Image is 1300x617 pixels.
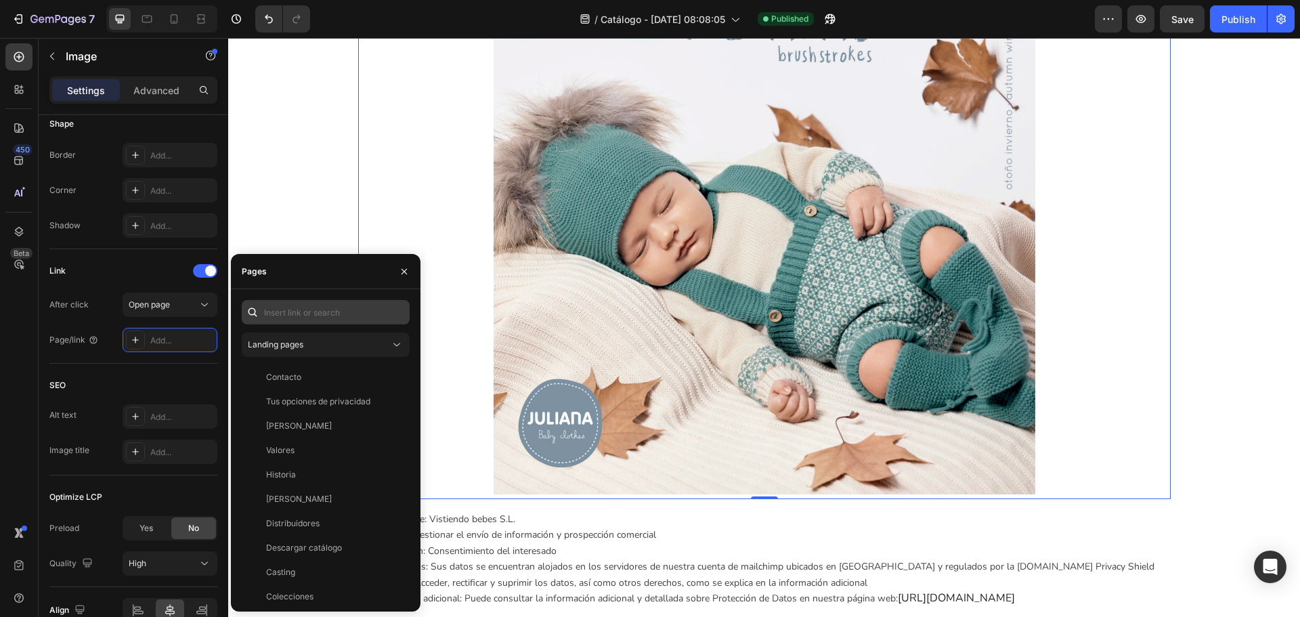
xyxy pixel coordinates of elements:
div: Shape [49,118,74,130]
span: Published [771,13,808,25]
button: 7 [5,5,101,33]
span: Landing pages [248,339,303,349]
span: Open page [129,299,170,310]
div: Page/link [49,334,99,346]
div: Quality [49,555,95,573]
div: Add... [150,411,214,423]
div: Casting [266,566,295,578]
span: Save [1171,14,1194,25]
div: Contacto [266,371,301,383]
div: Add... [150,220,214,232]
div: Preload [49,522,79,534]
div: Alt text [49,409,77,421]
div: Descargar catálogo [266,542,342,554]
div: Distribuidores [266,517,320,530]
div: Tus opciones de privacidad [266,396,370,408]
span: Legitimación: Consentimiento del interesado [142,507,328,519]
button: Landing pages [242,333,410,357]
div: [PERSON_NAME] [266,420,332,432]
div: Add... [150,150,214,162]
div: Colecciones [266,591,313,603]
button: Save [1160,5,1205,33]
div: Add... [150,185,214,197]
button: Publish [1210,5,1267,33]
span: High [129,558,146,568]
a: [URL][DOMAIN_NAME] [670,553,787,568]
div: Add... [150,446,214,459]
iframe: Design area [228,38,1300,617]
p: Image [66,48,181,64]
div: Add... [150,335,214,347]
span: Derechos: Acceder, rectificar y suprimir los datos, así como otros derechos, como se explica en l... [142,538,639,551]
div: Valores [266,444,295,456]
div: Image title [49,444,89,456]
div: Publish [1221,12,1255,26]
div: Link [49,265,66,277]
span: Información adicional: Puede consultar la información adicional y detallada sobre Protección de D... [142,554,670,567]
div: SEO [49,379,66,391]
div: Optimize LCP [49,491,102,503]
p: Advanced [133,83,179,98]
div: After click [49,299,89,311]
button: Open page [123,293,217,317]
div: Open Intercom Messenger [1254,551,1286,583]
div: Border [49,149,76,161]
div: Historia [266,469,296,481]
div: [PERSON_NAME] [266,493,332,505]
span: Destinatarios: Sus datos se encuentran alojados en los servidores de nuestra cuenta de mailchimp ... [142,522,926,535]
span: Yes [139,522,153,534]
div: Undo/Redo [255,5,310,33]
button: High [123,551,217,576]
p: 7 [89,11,95,27]
span: Catálogo - [DATE] 08:08:05 [601,12,725,26]
div: Shadow [49,219,81,232]
div: 450 [13,144,32,155]
div: Corner [49,184,77,196]
span: / [594,12,598,26]
span: Responsable: Vistiendo bebes S.L. [142,475,287,488]
div: Pages [242,265,267,278]
input: Insert link or search [242,300,410,324]
span: No [188,522,199,534]
p: Settings [67,83,105,98]
span: Finalidad: Gestionar el envío de información y prospección comercial [142,490,428,503]
div: Beta [10,248,32,259]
